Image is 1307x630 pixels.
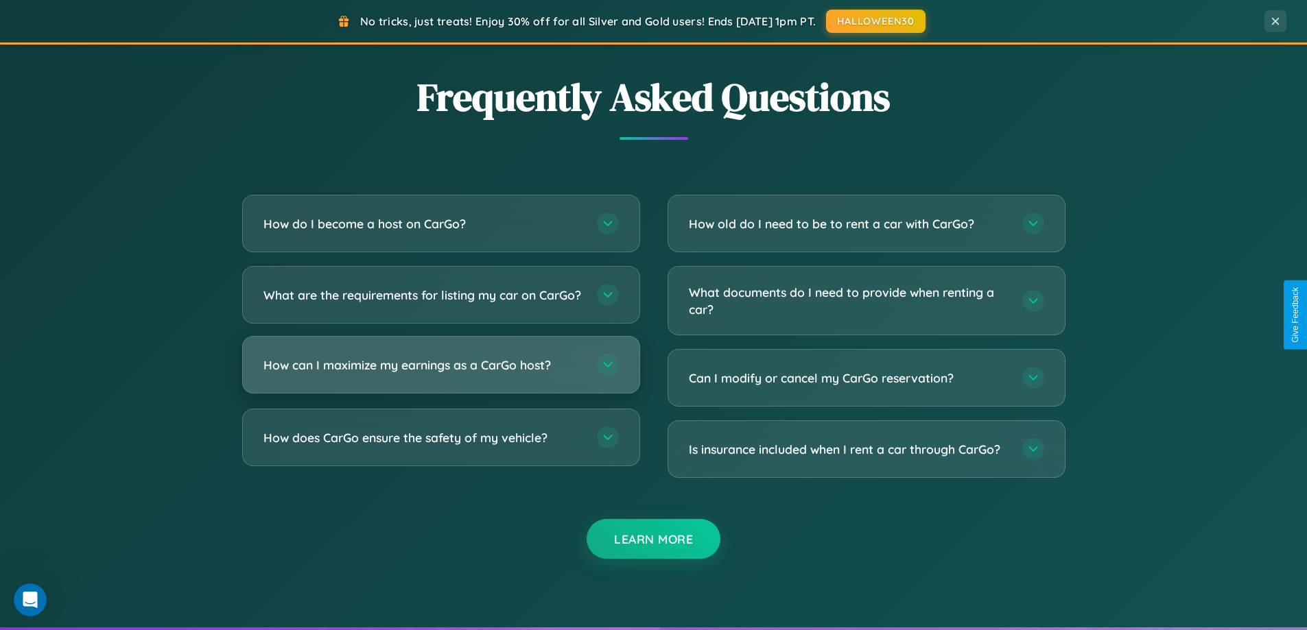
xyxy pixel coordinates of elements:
[263,287,583,304] h3: What are the requirements for listing my car on CarGo?
[689,369,1009,387] h3: Can I modify or cancel my CarGo reservation?
[360,14,816,28] span: No tricks, just treats! Enjoy 30% off for all Silver and Gold users! Ends [DATE] 1pm PT.
[689,441,1009,458] h3: Is insurance included when I rent a car through CarGo?
[263,429,583,446] h3: How does CarGo ensure the safety of my vehicle?
[826,10,926,33] button: HALLOWEEN30
[689,284,1009,317] h3: What documents do I need to provide when renting a car?
[689,215,1009,232] h3: How old do I need to be to rent a car with CarGo?
[14,583,47,616] iframe: Intercom live chat
[242,71,1065,123] h2: Frequently Asked Questions
[263,215,583,232] h3: How do I become a host on CarGo?
[263,356,583,374] h3: How can I maximize my earnings as a CarGo host?
[587,519,720,559] button: Learn More
[1291,287,1300,343] div: Give Feedback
